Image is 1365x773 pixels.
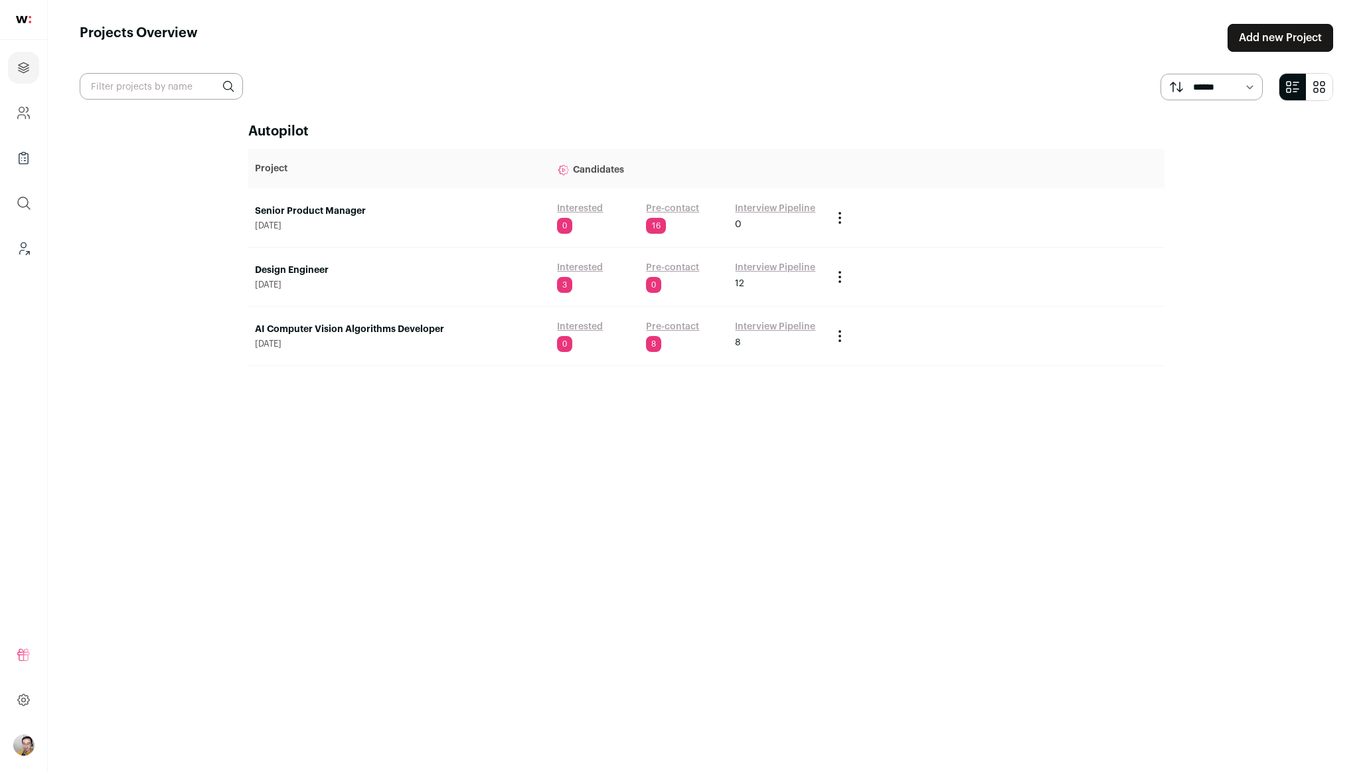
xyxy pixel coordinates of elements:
[646,320,699,333] a: Pre-contact
[646,218,666,234] span: 16
[8,52,39,84] a: Projects
[13,734,35,756] img: 144000-medium_jpg
[8,142,39,174] a: Company Lists
[646,261,699,274] a: Pre-contact
[8,232,39,264] a: Leads (Backoffice)
[832,269,848,285] button: Project Actions
[557,218,572,234] span: 0
[8,97,39,129] a: Company and ATS Settings
[255,264,544,277] a: Design Engineer
[80,73,243,100] input: Filter projects by name
[735,218,742,231] span: 0
[80,24,198,52] h1: Projects Overview
[557,336,572,352] span: 0
[557,320,603,333] a: Interested
[735,261,815,274] a: Interview Pipeline
[735,336,740,349] span: 8
[557,202,603,215] a: Interested
[255,280,544,290] span: [DATE]
[255,162,544,175] p: Project
[16,16,31,23] img: wellfound-shorthand-0d5821cbd27db2630d0214b213865d53afaa358527fdda9d0ea32b1df1b89c2c.svg
[832,328,848,344] button: Project Actions
[255,323,544,336] a: AI Computer Vision Algorithms Developer
[735,202,815,215] a: Interview Pipeline
[1228,24,1333,52] a: Add new Project
[13,734,35,756] button: Open dropdown
[832,210,848,226] button: Project Actions
[735,277,744,290] span: 12
[248,122,1164,141] h2: Autopilot
[255,339,544,349] span: [DATE]
[646,336,661,352] span: 8
[735,320,815,333] a: Interview Pipeline
[557,277,572,293] span: 3
[255,220,544,231] span: [DATE]
[646,277,661,293] span: 0
[646,202,699,215] a: Pre-contact
[557,155,819,182] p: Candidates
[255,205,544,218] a: Senior Product Manager
[557,261,603,274] a: Interested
